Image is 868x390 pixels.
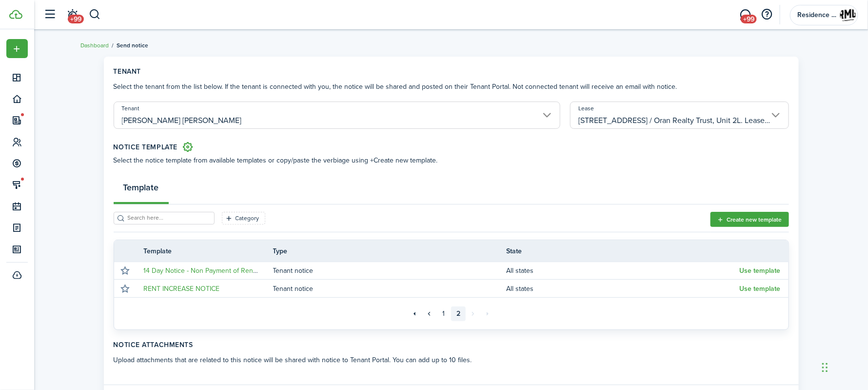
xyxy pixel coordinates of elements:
a: Dashboard [80,41,109,50]
p: Upload attachments that are related to this notice will be shared with notice to Tenant Portal. Y... [114,355,789,365]
button: Mark as favourite [118,264,132,278]
a: 14 Day Notice - Non Payment of Rent / Section 8 Version [144,266,315,276]
strong: Template [123,181,159,194]
img: TenantCloud [9,10,22,19]
span: Send notice [117,41,148,50]
a: Notifications [63,2,82,27]
p: Select the notice template from available templates or copy/paste the verbiage using +Create new ... [114,155,789,165]
span: +99 [68,15,84,23]
td: Tenant notice [273,264,507,277]
p: Select the tenant from the list below. If the tenant is connected with you, the notice will be sh... [114,82,789,92]
filter-tag: Open filter [222,212,265,225]
filter-tag-label: Category [236,214,259,223]
a: 1 [436,307,451,321]
a: Previous [422,307,436,321]
iframe: Chat Widget [819,343,868,390]
a: Last [480,307,495,321]
button: Use template [740,267,781,275]
button: Search [89,6,101,23]
button: Use template [740,285,781,293]
span: +99 [741,15,757,23]
td: Tenant notice [273,282,507,295]
a: Document templates [180,139,197,155]
input: Search here... [125,213,211,223]
a: First [407,307,422,321]
a: RENT INCREASE NOTICE [144,284,220,294]
h5: Tenant [114,66,789,77]
td: All states [506,282,740,295]
a: Next [466,307,480,321]
a: 2 [451,307,466,321]
h5: Notice Template [114,142,178,152]
span: Residence Management Group, LLC [797,12,836,19]
button: Open sidebar [41,5,59,24]
a: Messaging [736,2,755,27]
button: Create new template [710,212,789,227]
button: Open resource center [759,6,775,23]
button: Open menu [6,39,28,58]
button: Mark as favourite [118,282,132,295]
th: State [506,246,740,256]
th: Template [137,246,273,256]
td: All states [506,264,740,277]
div: Drag [822,353,828,382]
th: Type [273,246,507,256]
h5: Notice attachments [114,340,789,350]
img: Residence Management Group, LLC [840,7,856,23]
